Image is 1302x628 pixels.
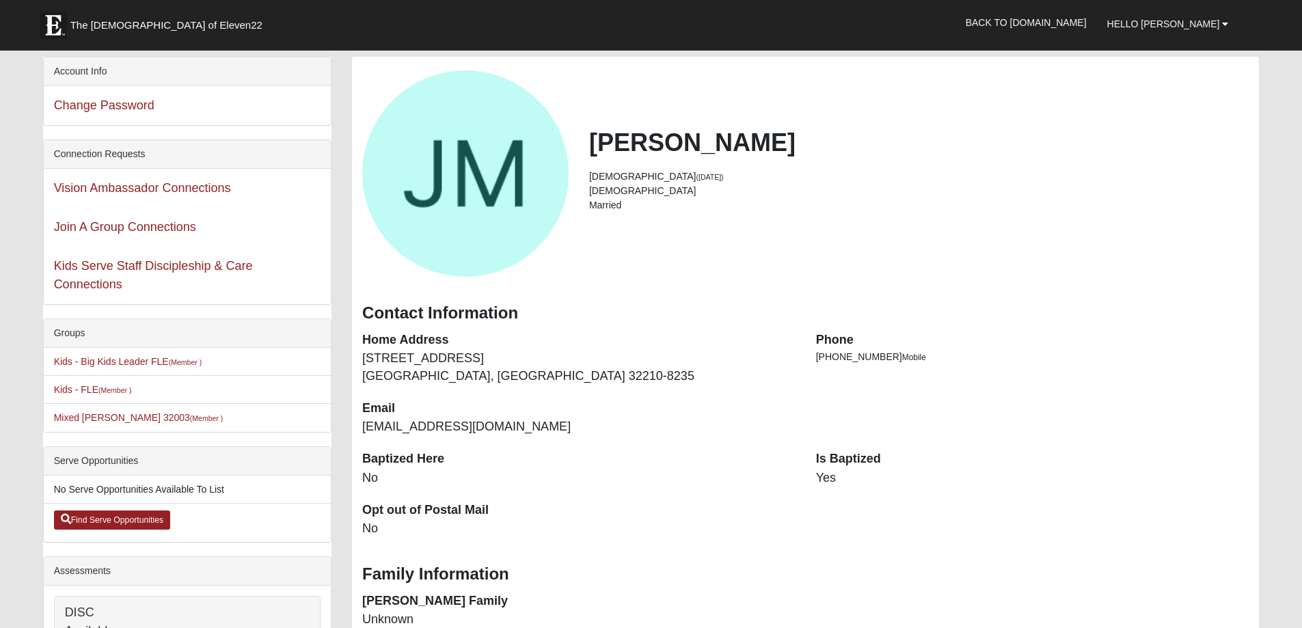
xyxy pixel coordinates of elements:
dt: Opt out of Postal Mail [362,502,796,519]
div: Groups [44,319,331,348]
dt: [PERSON_NAME] Family [362,592,796,610]
small: (Member ) [169,358,202,366]
a: Mixed [PERSON_NAME] 32003(Member ) [54,412,223,423]
small: (Member ) [98,386,131,394]
h3: Family Information [362,564,1249,584]
a: View Fullsize Photo [362,70,569,277]
small: (Member ) [190,414,223,422]
dt: Baptized Here [362,450,796,468]
dt: Phone [816,331,1249,349]
div: Account Info [44,57,331,86]
img: Eleven22 logo [40,12,67,39]
dd: No [362,520,796,538]
a: Find Serve Opportunities [54,510,171,530]
a: The [DEMOGRAPHIC_DATA] of Eleven22 [33,5,306,39]
a: Kids - Big Kids Leader FLE(Member ) [54,356,202,367]
dd: [EMAIL_ADDRESS][DOMAIN_NAME] [362,418,796,436]
a: Kids Serve Staff Discipleship & Care Connections [54,259,253,291]
li: No Serve Opportunities Available To List [44,476,331,504]
dd: [STREET_ADDRESS] [GEOGRAPHIC_DATA], [GEOGRAPHIC_DATA] 32210-8235 [362,350,796,385]
li: [DEMOGRAPHIC_DATA] [589,184,1249,198]
a: Change Password [54,98,154,112]
div: Serve Opportunities [44,447,331,476]
small: ([DATE]) [696,173,724,181]
li: Married [589,198,1249,213]
dt: Home Address [362,331,796,349]
div: Connection Requests [44,140,331,169]
h3: Contact Information [362,303,1249,323]
li: [DEMOGRAPHIC_DATA] [589,169,1249,184]
dd: Yes [816,469,1249,487]
span: The [DEMOGRAPHIC_DATA] of Eleven22 [70,18,262,32]
a: Back to [DOMAIN_NAME] [955,5,1097,40]
div: Assessments [44,557,331,586]
a: Hello [PERSON_NAME] [1097,7,1239,41]
h2: [PERSON_NAME] [589,128,1249,157]
span: Mobile [902,353,926,362]
a: Vision Ambassador Connections [54,181,231,195]
dt: Email [362,400,796,418]
li: [PHONE_NUMBER] [816,350,1249,364]
a: Kids - FLE(Member ) [54,384,132,395]
a: Join A Group Connections [54,220,196,234]
dt: Is Baptized [816,450,1249,468]
span: Hello [PERSON_NAME] [1107,18,1220,29]
dd: No [362,469,796,487]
